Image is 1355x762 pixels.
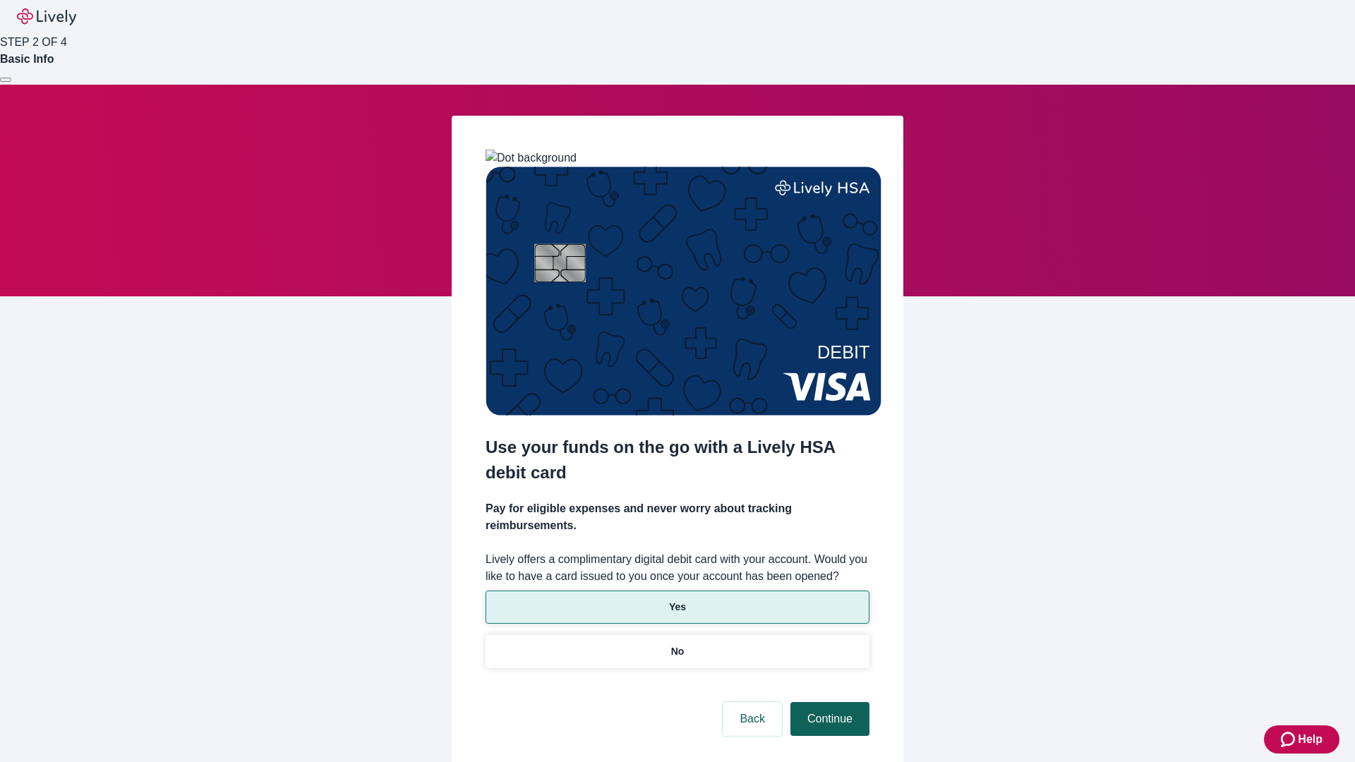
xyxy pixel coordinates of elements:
[723,702,782,736] button: Back
[486,635,869,668] button: No
[671,644,685,659] p: No
[790,702,869,736] button: Continue
[1298,731,1323,748] span: Help
[486,591,869,624] button: Yes
[486,435,869,485] h2: Use your funds on the go with a Lively HSA debit card
[17,8,76,25] img: Lively
[486,150,577,167] img: Dot background
[1281,731,1298,748] svg: Zendesk support icon
[486,551,869,585] label: Lively offers a complimentary digital debit card with your account. Would you like to have a card...
[486,500,869,534] h4: Pay for eligible expenses and never worry about tracking reimbursements.
[486,167,881,416] img: Debit card
[669,600,686,615] p: Yes
[1264,725,1339,754] button: Zendesk support iconHelp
